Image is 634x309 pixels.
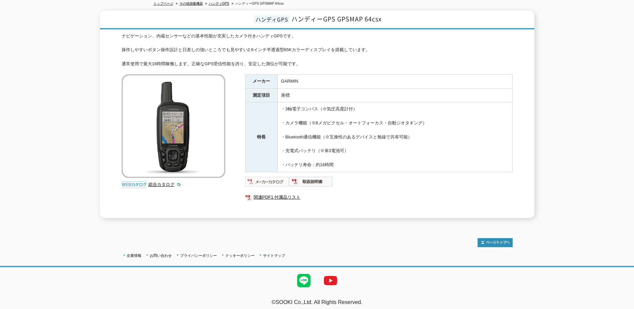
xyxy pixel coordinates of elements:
img: ハンディーGPS GPSMAP 64csx [122,74,225,178]
a: クッキーポリシー [225,253,255,257]
a: お問い合わせ [150,253,172,257]
a: プライバシーポリシー [180,253,217,257]
a: 関連PDF1 付属品リスト [245,193,513,202]
span: ハンディーGPS GPSMAP 64csx [291,14,382,23]
a: その他測量機器 [179,2,203,5]
img: メーカーカタログ [245,176,289,187]
div: ナビゲーション、内蔵センサーなどの基本性能が充実したカメラ付きハンディGPSです。 操作しやすいボタン操作設計と日差しの強いところでも見やすい2.6インチ半透過型65Kカラーディスプレイを搭載し... [122,33,513,68]
a: 総合カタログ [148,182,181,187]
span: ハンディGPS [254,15,290,23]
li: ハンディーGPS GPSMAP 64csx [230,0,284,7]
a: メーカーカタログ [245,181,289,186]
td: 座標 [277,88,512,102]
th: 測定項目 [245,88,277,102]
td: ・3軸電子コンパス（※気圧高度計付） ・カメラ機能（※8メガピクセル・オートフォーカス・自動ジオタギング） ・Bluetooth通信機能（※互換性のあるデバイスと無線で共有可能） ・充電式バッテ... [277,102,512,172]
img: YouTube [317,267,344,294]
a: サイトマップ [263,253,285,257]
a: 取扱説明書 [289,181,333,186]
img: webカタログ [122,181,147,188]
th: メーカー [245,74,277,88]
img: トップページへ [478,238,513,247]
th: 特長 [245,102,277,172]
td: GARMIN [277,74,512,88]
a: 企業情報 [127,253,141,257]
img: LINE [290,267,317,294]
a: ハンディGPS [209,2,229,5]
a: トップページ [153,2,173,5]
img: 取扱説明書 [289,176,333,187]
